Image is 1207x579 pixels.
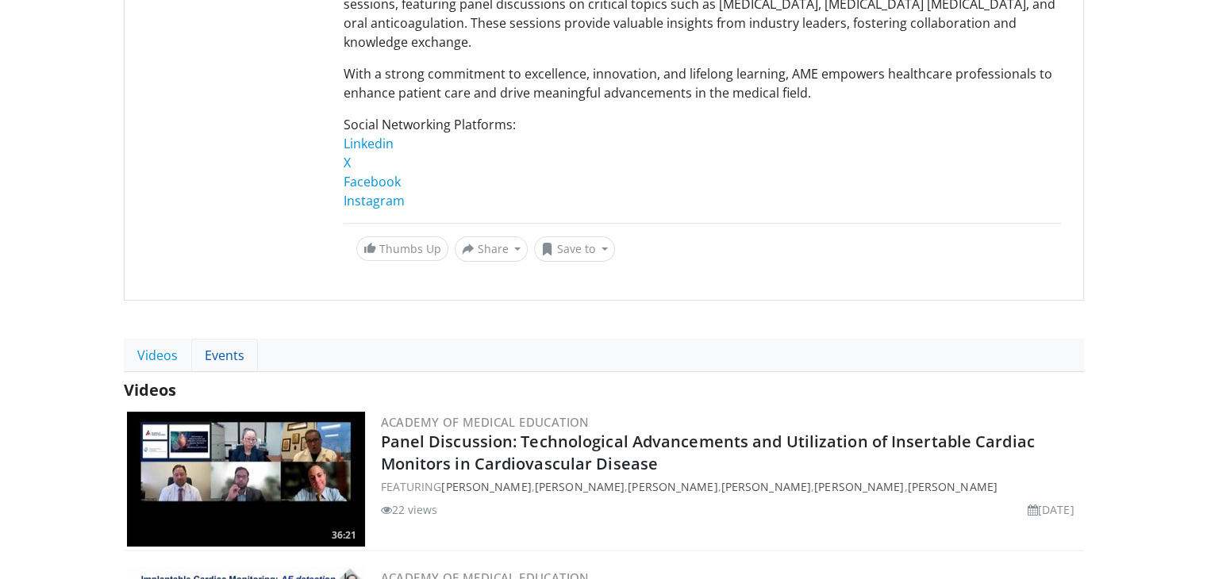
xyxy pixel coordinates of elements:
button: Share [455,236,529,262]
a: [PERSON_NAME] [814,479,904,494]
a: [PERSON_NAME] [908,479,998,494]
a: Academy of Medical Education [381,414,590,430]
a: Events [191,339,258,372]
div: FEATURING , , , , , [381,478,1081,495]
img: 5ac19843-e113-455a-aa06-020bdde5469c.300x170_q85_crop-smart_upscale.jpg [127,412,365,546]
li: [DATE] [1028,501,1074,518]
p: With a strong commitment to excellence, innovation, and lifelong learning, AME empowers healthcar... [344,64,1061,102]
a: Panel Discussion: Technological Advancements and Utilization of Insertable Cardiac Monitors in Ca... [381,431,1035,474]
button: Save to [534,236,615,262]
span: Videos [124,379,176,401]
span: 36:21 [327,528,361,543]
a: [PERSON_NAME] [441,479,531,494]
a: Thumbs Up [356,236,448,261]
a: [PERSON_NAME] [628,479,717,494]
a: [PERSON_NAME] [721,479,811,494]
p: Social Networking Platforms: [344,115,1061,210]
a: [PERSON_NAME] [535,479,625,494]
a: Linkedin [344,135,394,152]
a: Instagram [344,192,405,209]
a: Videos [124,339,191,372]
a: 36:21 [127,412,365,546]
a: Facebook [344,173,401,190]
li: 22 views [381,501,438,518]
a: X [344,154,351,171]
